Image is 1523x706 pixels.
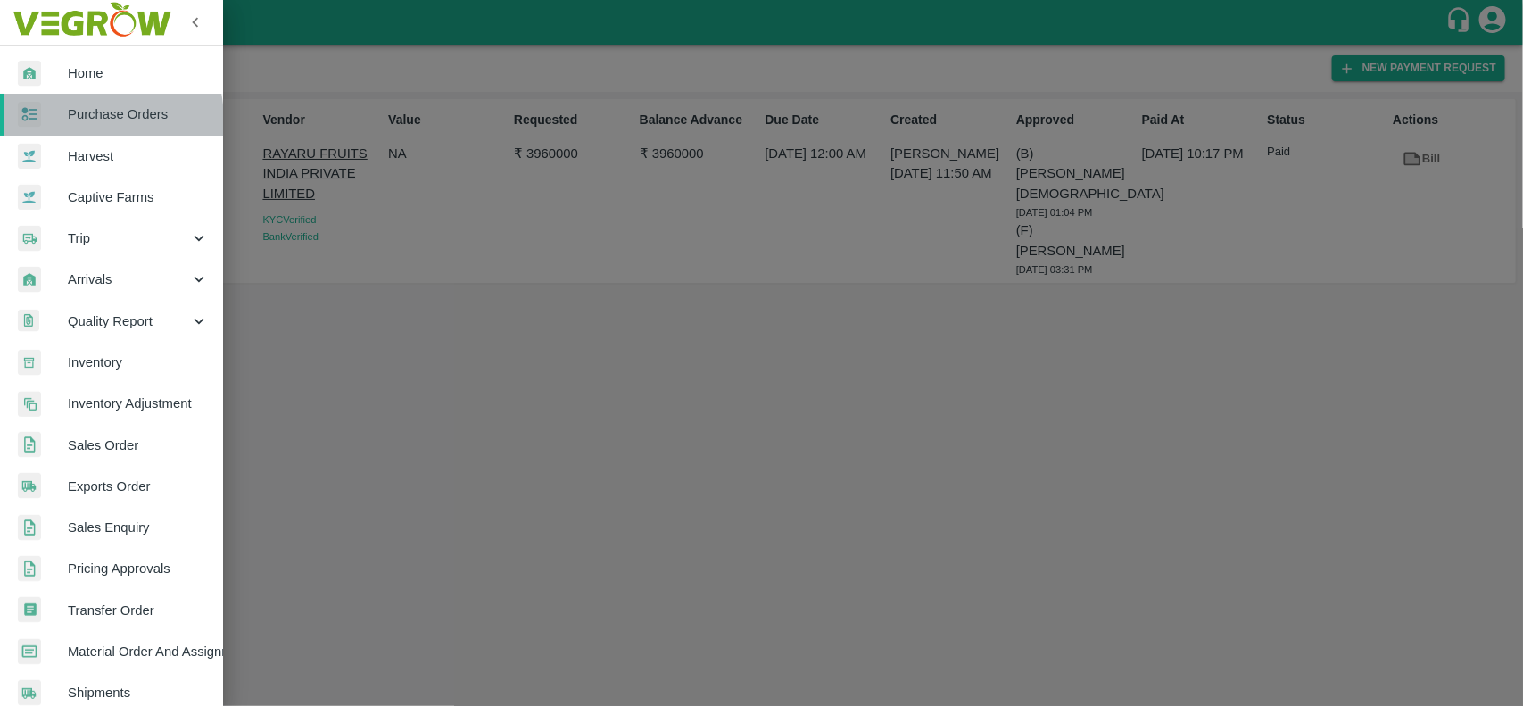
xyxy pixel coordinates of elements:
img: whInventory [18,350,41,376]
img: inventory [18,391,41,417]
img: whArrival [18,267,41,293]
img: reciept [18,102,41,128]
span: Inventory [68,353,209,372]
img: shipments [18,473,41,499]
img: harvest [18,184,41,211]
img: sales [18,515,41,541]
img: centralMaterial [18,639,41,665]
span: Sales Enquiry [68,518,209,537]
span: Inventory Adjustment [68,394,209,413]
span: Captive Farms [68,187,209,207]
span: Material Order And Assignment [68,642,209,661]
img: whTransfer [18,597,41,623]
img: qualityReport [18,310,39,332]
span: Trip [68,228,189,248]
span: Exports Order [68,477,209,496]
span: Sales Order [68,436,209,455]
span: Quality Report [68,311,189,331]
img: whArrival [18,61,41,87]
img: harvest [18,143,41,170]
span: Arrivals [68,270,189,289]
img: sales [18,432,41,458]
span: Pricing Approvals [68,559,209,578]
span: Shipments [68,683,209,702]
img: shipments [18,680,41,706]
img: sales [18,556,41,582]
span: Transfer Order [68,601,209,620]
img: delivery [18,226,41,252]
span: Home [68,63,209,83]
span: Purchase Orders [68,104,209,124]
span: Harvest [68,146,209,166]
